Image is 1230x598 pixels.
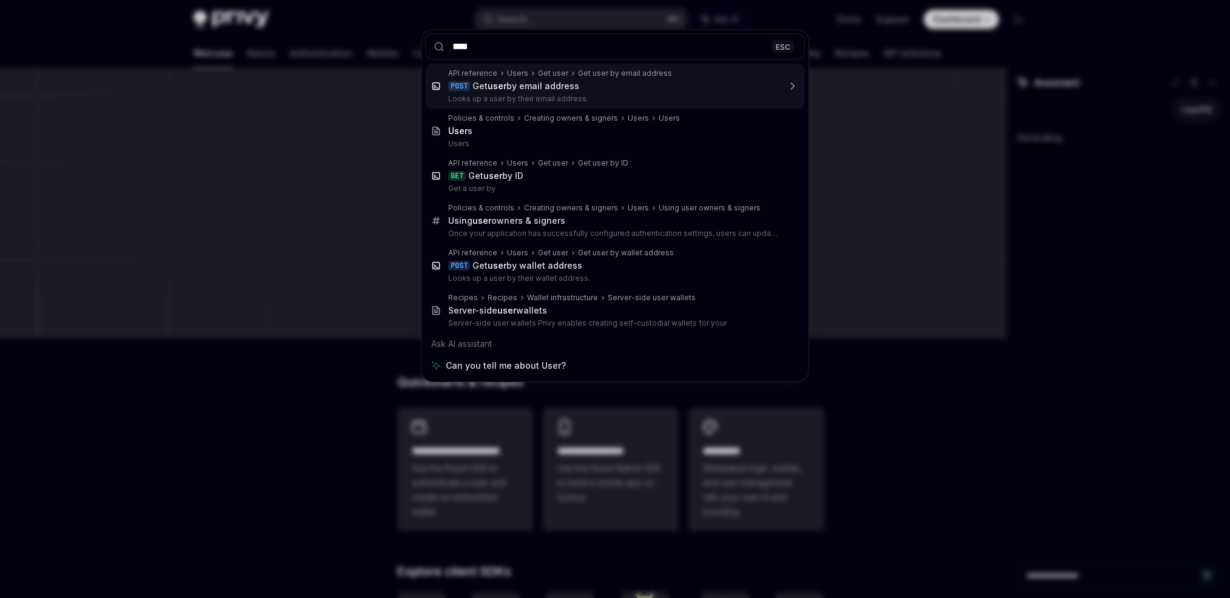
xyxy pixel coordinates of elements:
div: Recipes [488,293,517,303]
p: Looks up a user by their wallet address. [448,274,779,283]
b: user [483,170,502,181]
p: Looks up a user by their email address. [448,94,779,104]
div: Get user [538,158,568,168]
b: User [448,126,468,136]
div: Get user by ID [578,158,628,168]
div: Get by wallet address [472,260,582,271]
div: Server-side user wallets [608,293,696,303]
div: Users [507,158,528,168]
div: POST [448,81,470,91]
div: Users [507,69,528,78]
div: ESC [772,40,794,53]
p: Server-side user wallets Privy enables creating self-custodial wallets for your [448,318,779,328]
b: user [472,215,491,226]
div: Get by ID [468,170,523,181]
div: GET [448,171,466,181]
p: Once your application has successfully configured authentication settings, users can update and tak [448,229,779,238]
div: Users [628,203,649,213]
div: Recipes [448,293,478,303]
div: Get user by wallet address [578,248,674,258]
b: user [488,81,506,91]
div: Policies & controls [448,113,514,123]
div: API reference [448,248,497,258]
div: Ask AI assistant [425,333,805,355]
div: Get user [538,69,568,78]
span: Can you tell me about User? [446,360,566,372]
p: Get a user by [448,184,779,193]
div: Users [628,113,649,123]
div: Using owners & signers [448,215,565,226]
div: s [448,126,472,136]
div: Server-side wallets [448,305,547,316]
b: user [488,260,506,270]
div: Creating owners & signers [524,113,618,123]
div: Using user owners & signers [659,203,761,213]
div: Policies & controls [448,203,514,213]
div: Wallet infrastructure [527,293,598,303]
div: Users [507,248,528,258]
div: Creating owners & signers [524,203,618,213]
div: API reference [448,158,497,168]
div: API reference [448,69,497,78]
div: Users [659,113,680,123]
b: user [497,305,516,315]
div: Get user by email address [578,69,672,78]
div: Get by email address [472,81,579,92]
p: Users [448,139,779,149]
div: Get user [538,248,568,258]
div: POST [448,261,470,270]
